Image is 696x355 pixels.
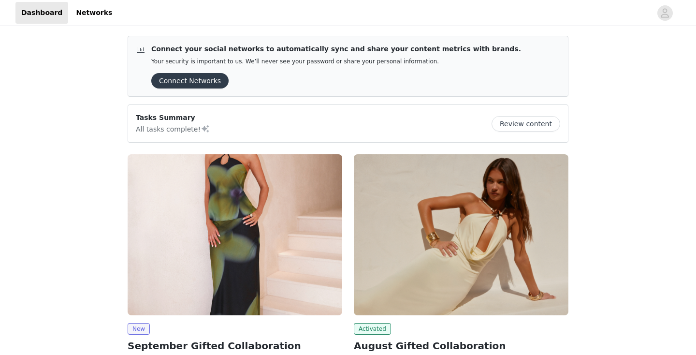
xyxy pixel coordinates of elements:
span: Activated [354,323,391,335]
h2: August Gifted Collaboration [354,339,568,353]
span: New [128,323,150,335]
h2: September Gifted Collaboration [128,339,342,353]
p: Connect your social networks to automatically sync and share your content metrics with brands. [151,44,521,54]
p: Tasks Summary [136,113,210,123]
a: Dashboard [15,2,68,24]
button: Connect Networks [151,73,229,89]
p: Your security is important to us. We’ll never see your password or share your personal information. [151,58,521,65]
button: Review content [492,116,560,132]
p: All tasks complete! [136,123,210,134]
img: Peppermayo AUS [354,154,568,315]
div: avatar [660,5,669,21]
img: Peppermayo AUS [128,154,342,315]
a: Networks [70,2,118,24]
